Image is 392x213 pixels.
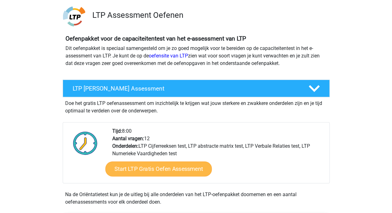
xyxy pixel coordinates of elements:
[63,97,330,115] div: Doe het gratis LTP oefenassessment om inzichtelijk te krijgen wat jouw sterkere en zwakkere onder...
[112,143,138,149] b: Onderdelen:
[112,136,144,141] b: Aantal vragen:
[105,161,212,176] a: Start LTP Gratis Oefen Assessment
[63,191,330,206] div: Na de Oriëntatietest kun je de uitleg bij alle onderdelen van het LTP-oefenpakket doornemen en ee...
[92,10,325,20] h3: LTP Assessment Oefenen
[60,80,332,97] a: LTP [PERSON_NAME] Assessment
[63,5,85,27] img: ltp.png
[65,45,327,67] p: Dit oefenpakket is speciaal samengesteld om je zo goed mogelijk voor te bereiden op de capaciteit...
[73,85,298,92] h4: LTP [PERSON_NAME] Assessment
[70,127,101,159] img: Klok
[112,128,122,134] b: Tijd:
[149,53,188,59] a: oefensite van LTP
[65,35,246,42] b: Oefenpakket voor de capaciteitentest van het e-assessment van LTP
[108,127,329,183] div: 8:00 12 LTP Cijferreeksen test, LTP abstracte matrix test, LTP Verbale Relaties test, LTP Numerie...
